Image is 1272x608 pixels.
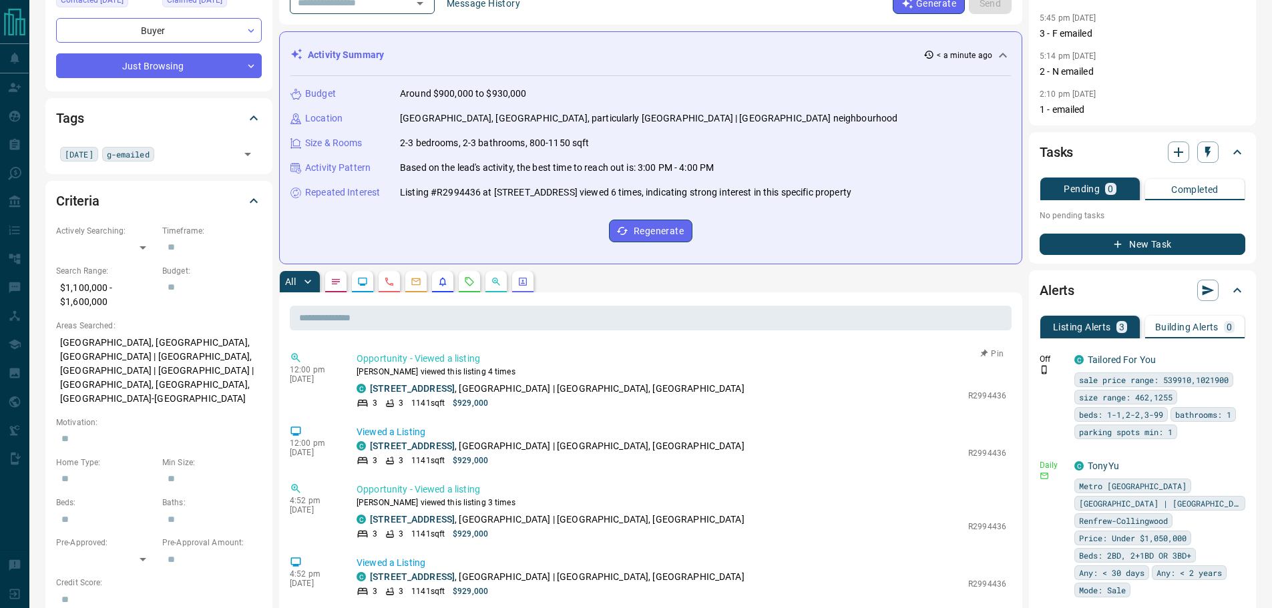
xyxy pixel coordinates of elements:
[1079,408,1163,421] span: beds: 1-1,2-2,3-99
[1079,514,1168,527] span: Renfrew-Collingwood
[968,390,1006,402] p: R2994436
[56,225,156,237] p: Actively Searching:
[1088,354,1156,365] a: Tailored For You
[1064,184,1100,194] p: Pending
[1040,365,1049,374] svg: Push Notification Only
[1079,373,1229,386] span: sale price range: 539910,1021900
[357,441,366,450] div: condos.ca
[357,366,1006,378] p: [PERSON_NAME] viewed this listing 4 times
[370,383,455,394] a: [STREET_ADDRESS]
[411,397,445,409] p: 1141 sqft
[1074,355,1084,364] div: condos.ca
[305,161,371,175] p: Activity Pattern
[357,352,1006,366] p: Opportunity - Viewed a listing
[370,440,455,451] a: [STREET_ADDRESS]
[1040,136,1245,168] div: Tasks
[1053,322,1111,332] p: Listing Alerts
[357,572,366,581] div: condos.ca
[1171,185,1219,194] p: Completed
[373,528,377,540] p: 3
[56,577,262,589] p: Credit Score:
[609,220,692,242] button: Regenerate
[400,136,590,150] p: 2-3 bedrooms, 2-3 bathrooms, 800-1150 sqft
[305,111,343,125] p: Location
[1156,566,1222,579] span: Any: < 2 years
[1040,65,1245,79] p: 2 - N emailed
[290,374,337,384] p: [DATE]
[400,161,714,175] p: Based on the lead's activity, the best time to reach out is: 3:00 PM - 4:00 PM
[1079,425,1173,438] span: parking spots min: 1
[370,439,745,453] p: , [GEOGRAPHIC_DATA] | [GEOGRAPHIC_DATA], [GEOGRAPHIC_DATA]
[56,18,262,43] div: Buyer
[400,87,527,101] p: Around $900,000 to $930,000
[453,454,488,467] p: $929,000
[1040,103,1245,117] p: 1 - emailed
[370,570,745,584] p: , [GEOGRAPHIC_DATA] | [GEOGRAPHIC_DATA], [GEOGRAPHIC_DATA]
[56,102,262,134] div: Tags
[1040,234,1245,255] button: New Task
[357,556,1006,570] p: Viewed a Listing
[305,136,363,150] p: Size & Rooms
[411,528,445,540] p: 1141 sqft
[370,571,455,582] a: [STREET_ADDRESS]
[56,185,262,217] div: Criteria
[308,48,384,62] p: Activity Summary
[1040,89,1096,99] p: 2:10 pm [DATE]
[357,384,366,393] div: condos.ca
[162,225,262,237] p: Timeframe:
[1040,274,1245,306] div: Alerts
[1088,461,1119,471] a: TonyYu
[1040,471,1049,481] svg: Email
[238,145,257,164] button: Open
[357,497,1006,509] p: [PERSON_NAME] viewed this listing 3 times
[65,147,93,161] span: [DATE]
[357,483,1006,497] p: Opportunity - Viewed a listing
[464,276,475,287] svg: Requests
[968,578,1006,590] p: R2994436
[1040,141,1073,163] h2: Tasks
[1040,206,1245,226] p: No pending tasks
[1040,353,1066,365] p: Off
[453,528,488,540] p: $929,000
[373,585,377,597] p: 3
[1079,390,1173,404] span: size range: 462,1255
[290,579,337,588] p: [DATE]
[56,416,262,428] p: Motivation:
[357,425,1006,439] p: Viewed a Listing
[56,265,156,277] p: Search Range:
[1108,184,1113,194] p: 0
[373,397,377,409] p: 3
[437,276,448,287] svg: Listing Alerts
[400,186,851,200] p: Listing #R2994436 at [STREET_ADDRESS] viewed 6 times, indicating strong interest in this specific...
[290,438,337,448] p: 12:00 pm
[162,265,262,277] p: Budget:
[1119,322,1124,332] p: 3
[290,448,337,457] p: [DATE]
[973,348,1012,360] button: Pin
[1079,566,1144,579] span: Any: < 30 days
[357,276,368,287] svg: Lead Browsing Activity
[1079,531,1187,545] span: Price: Under $1,050,000
[305,186,380,200] p: Repeated Interest
[491,276,501,287] svg: Opportunities
[968,521,1006,533] p: R2994436
[1040,459,1066,471] p: Daily
[453,585,488,597] p: $929,000
[56,497,156,509] p: Beds:
[384,276,395,287] svg: Calls
[56,457,156,469] p: Home Type:
[517,276,528,287] svg: Agent Actions
[1227,322,1232,332] p: 0
[1175,408,1231,421] span: bathrooms: 1
[399,397,403,409] p: 3
[162,457,262,469] p: Min Size:
[400,111,897,125] p: [GEOGRAPHIC_DATA], [GEOGRAPHIC_DATA], particularly [GEOGRAPHIC_DATA] | [GEOGRAPHIC_DATA] neighbou...
[56,332,262,410] p: [GEOGRAPHIC_DATA], [GEOGRAPHIC_DATA], [GEOGRAPHIC_DATA] | [GEOGRAPHIC_DATA], [GEOGRAPHIC_DATA] | ...
[1040,280,1074,301] h2: Alerts
[1155,322,1219,332] p: Building Alerts
[373,454,377,467] p: 3
[411,454,445,467] p: 1141 sqft
[370,513,745,527] p: , [GEOGRAPHIC_DATA] | [GEOGRAPHIC_DATA], [GEOGRAPHIC_DATA]
[331,276,341,287] svg: Notes
[56,190,99,212] h2: Criteria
